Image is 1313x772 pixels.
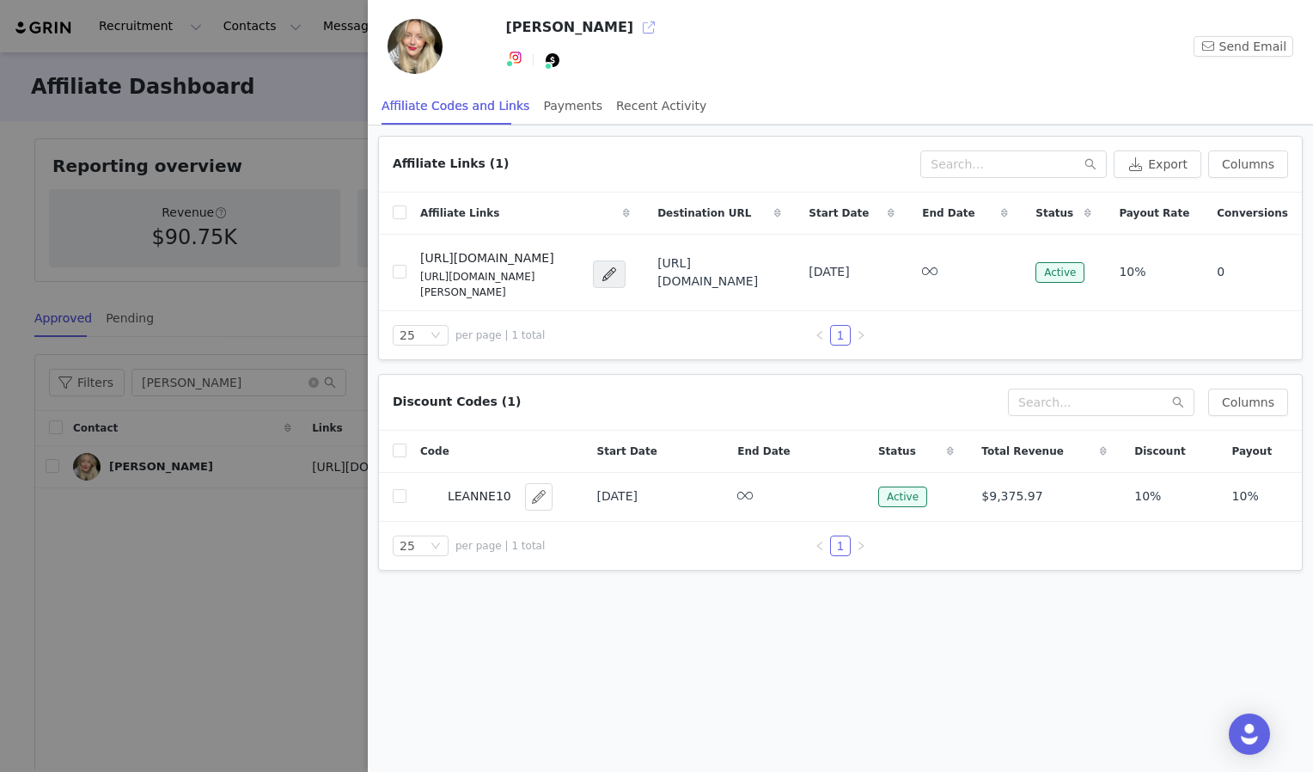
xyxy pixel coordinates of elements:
i: icon: down [431,330,441,342]
img: 86ebd41d-d11e-46ef-b470-25160ea70b79--s.jpg [388,19,443,74]
input: Search... [920,150,1107,178]
span: Start Date [597,444,657,459]
p: [URL][DOMAIN_NAME][PERSON_NAME] [420,269,583,300]
article: Affiliate Links [378,136,1303,360]
span: $9,375.97 [981,487,1042,505]
button: Columns [1208,150,1288,178]
span: Conversions [1217,205,1288,221]
span: LEANNE10 [448,487,511,505]
div: Recent Activity [616,87,706,126]
span: Code [420,444,449,459]
div: Affiliate Links (1) [393,155,509,173]
button: Send Email [1194,36,1293,57]
span: Active [878,487,927,507]
li: Next Page [851,325,871,346]
i: icon: search [1172,396,1184,408]
span: End Date [737,444,790,459]
span: [DATE] [809,265,849,279]
span: Active [1035,262,1084,283]
div: Payments [543,87,602,126]
span: Discount [1134,444,1185,459]
li: 1 [830,536,851,556]
li: Previous Page [809,325,830,346]
h3: [PERSON_NAME] [505,17,633,38]
a: 1 [831,326,850,345]
i: icon: down [431,541,441,553]
i: icon: left [815,541,825,551]
article: Discount Codes [378,374,1303,571]
span: Payout [1232,444,1273,459]
li: 1 [830,325,851,346]
a: 1 [831,536,850,555]
div: 25 [400,326,415,345]
span: End Date [922,205,974,221]
i: icon: right [856,330,866,340]
span: Status [1035,205,1073,221]
div: Discount Codes (1) [393,393,521,411]
button: Export [1114,150,1201,178]
span: per page | 1 total [455,328,545,343]
span: Start Date [809,205,869,221]
input: Search... [1008,389,1194,416]
li: Previous Page [809,536,830,556]
span: Destination URL [657,205,751,221]
div: Open Intercom Messenger [1229,714,1270,755]
button: Columns [1208,389,1288,416]
span: [URL][DOMAIN_NAME] [657,254,781,291]
i: icon: left [815,330,825,340]
img: instagram.svg [509,51,522,64]
span: per page | 1 total [455,538,545,554]
td: 0 [1203,234,1302,310]
span: 10% [1119,263,1145,281]
span: 10% [1134,487,1161,505]
span: [DATE] [597,489,638,503]
h4: [URL][DOMAIN_NAME] [420,249,583,267]
span: Status [878,444,916,459]
span: Payout Rate [1119,205,1189,221]
span: Affiliate Links [420,205,499,221]
div: Affiliate Codes and Links [382,87,529,126]
i: icon: right [856,541,866,551]
span: 10% [1232,487,1259,505]
span: Total Revenue [981,444,1064,459]
i: icon: search [1084,158,1096,170]
li: Next Page [851,536,871,556]
div: 25 [400,536,415,555]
